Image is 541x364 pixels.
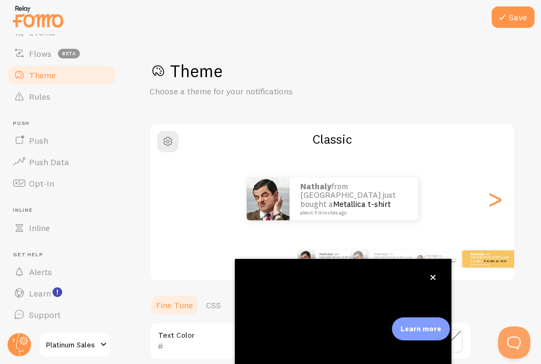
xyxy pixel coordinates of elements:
[401,324,441,334] p: Learn more
[29,288,51,299] span: Learn
[6,86,117,107] a: Rules
[150,85,407,98] p: Choose a theme for your notifications
[471,252,483,256] strong: Nathaly
[417,255,425,263] img: Fomo
[29,70,56,80] span: Theme
[13,120,117,127] span: Push
[471,263,513,265] small: about 4 minutes ago
[300,210,404,216] small: about 4 minutes ago
[29,135,48,146] span: Push
[11,3,65,30] img: fomo-relay-logo-orange.svg
[427,272,439,283] button: close,
[300,181,331,191] strong: Nathaly
[484,259,507,263] a: Metallica t-shirt
[13,207,117,214] span: Inline
[427,253,463,265] p: from [GEOGRAPHIC_DATA] just bought a
[374,252,387,256] strong: Nathaly
[6,261,117,283] a: Alerts
[320,252,362,265] p: from [GEOGRAPHIC_DATA] just bought a
[6,283,117,304] a: Learn
[6,217,117,239] a: Inline
[498,326,530,359] iframe: Help Scout Beacon - Open
[392,317,450,340] div: Learn more
[13,251,117,258] span: Get Help
[374,252,419,265] p: from [GEOGRAPHIC_DATA] just bought a
[6,173,117,194] a: Opt-In
[333,199,391,209] a: Metallica t-shirt
[29,266,52,277] span: Alerts
[53,287,62,297] svg: <p>Watch New Feature Tutorials!</p>
[427,254,437,257] strong: Nathaly
[29,48,51,59] span: Flows
[199,294,227,316] a: CSS
[247,177,290,220] img: Fomo
[6,43,117,64] a: Flows beta
[351,250,368,268] img: Fomo
[29,222,50,233] span: Inline
[6,304,117,325] a: Support
[29,91,50,102] span: Rules
[488,160,501,237] div: Next slide
[6,64,117,86] a: Theme
[471,252,514,265] p: from [GEOGRAPHIC_DATA] just bought a
[151,131,514,147] h2: Classic
[29,157,69,167] span: Push Data
[6,130,117,151] a: Push
[150,60,515,82] h1: Theme
[6,151,117,173] a: Push Data
[46,338,97,351] span: Platinum Sales
[150,294,199,316] a: Fine Tune
[58,49,80,58] span: beta
[39,332,111,358] a: Platinum Sales
[320,252,332,256] strong: Nathaly
[300,182,407,216] p: from [GEOGRAPHIC_DATA] just bought a
[438,260,456,263] a: Metallica t-shirt
[29,178,54,189] span: Opt-In
[298,250,315,268] img: Fomo
[29,309,61,320] span: Support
